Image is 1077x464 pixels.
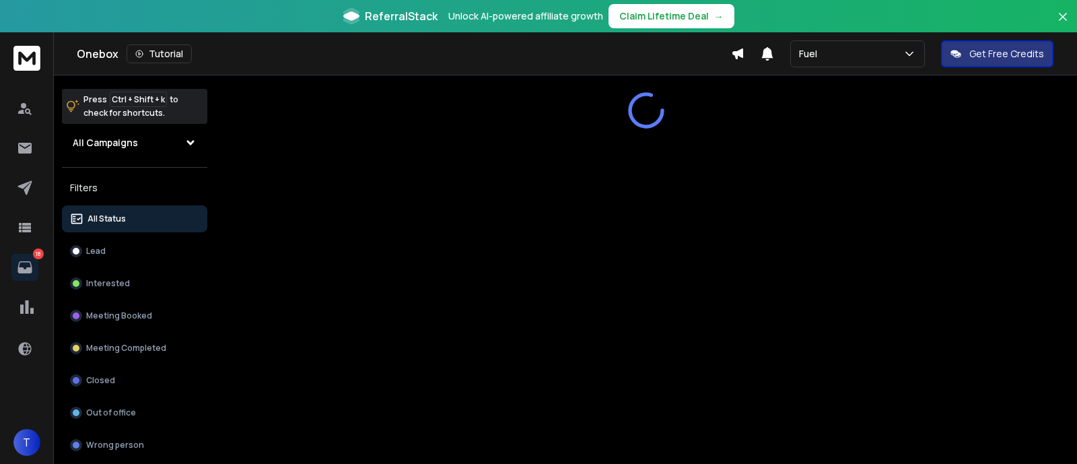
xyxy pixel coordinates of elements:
[86,343,166,354] p: Meeting Completed
[62,238,207,265] button: Lead
[448,9,603,23] p: Unlock AI-powered affiliate growth
[609,4,734,28] button: Claim Lifetime Deal→
[86,310,152,321] p: Meeting Booked
[1054,8,1072,40] button: Close banner
[799,47,823,61] p: Fuel
[969,47,1044,61] p: Get Free Credits
[62,205,207,232] button: All Status
[62,399,207,426] button: Out of office
[62,178,207,197] h3: Filters
[62,129,207,156] button: All Campaigns
[62,270,207,297] button: Interested
[88,213,126,224] p: All Status
[86,440,144,451] p: Wrong person
[86,278,130,289] p: Interested
[11,254,38,281] a: 18
[110,92,167,107] span: Ctrl + Shift + k
[83,93,178,120] p: Press to check for shortcuts.
[13,429,40,456] button: T
[62,302,207,329] button: Meeting Booked
[62,432,207,459] button: Wrong person
[365,8,438,24] span: ReferralStack
[86,407,136,418] p: Out of office
[77,44,731,63] div: Onebox
[86,246,106,257] p: Lead
[127,44,192,63] button: Tutorial
[941,40,1053,67] button: Get Free Credits
[62,335,207,362] button: Meeting Completed
[62,367,207,394] button: Closed
[86,375,115,386] p: Closed
[73,136,138,150] h1: All Campaigns
[33,248,44,259] p: 18
[714,9,724,23] span: →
